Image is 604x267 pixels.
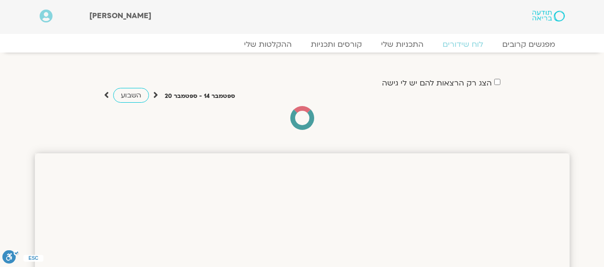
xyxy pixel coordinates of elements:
[121,91,141,100] span: השבוע
[165,91,235,101] p: ספטמבר 14 - ספטמבר 20
[113,88,149,103] a: השבוע
[382,79,492,87] label: הצג רק הרצאות להם יש לי גישה
[89,11,151,21] span: [PERSON_NAME]
[371,40,433,49] a: התכניות שלי
[234,40,301,49] a: ההקלטות שלי
[433,40,493,49] a: לוח שידורים
[493,40,565,49] a: מפגשים קרובים
[40,40,565,49] nav: Menu
[301,40,371,49] a: קורסים ותכניות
